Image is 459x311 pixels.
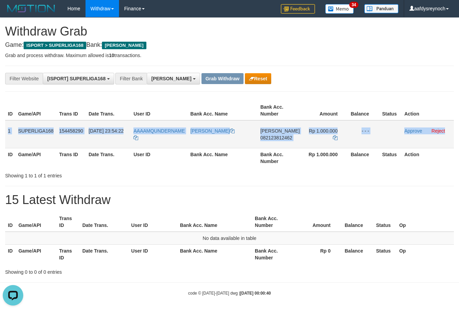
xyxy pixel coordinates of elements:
span: [PERSON_NAME] [260,128,300,134]
th: Game/API [15,101,56,120]
span: 34 [349,2,358,8]
th: Bank Acc. Name [188,148,258,167]
span: 154458290 [59,128,83,134]
img: Feedback.jpg [281,4,315,14]
th: Op [396,245,454,264]
h1: Withdraw Grab [5,25,454,38]
th: Rp 0 [293,245,341,264]
a: [PERSON_NAME] [191,128,235,134]
strong: 10 [109,53,114,58]
th: User ID [131,101,187,120]
img: MOTION_logo.png [5,3,57,14]
th: Bank Acc. Number [252,245,293,264]
span: [ISPORT] SUPERLIGA168 [47,76,105,81]
th: User ID [129,212,178,232]
th: Date Trans. [80,245,129,264]
button: Grab Withdraw [201,73,244,84]
th: Amount [293,212,341,232]
th: Status [373,245,396,264]
th: Date Trans. [80,212,129,232]
img: Button%20Memo.svg [325,4,354,14]
th: Op [396,212,454,232]
th: ID [5,101,15,120]
th: Balance [341,245,373,264]
th: Date Trans. [86,101,131,120]
button: Reset [245,73,271,84]
th: Game/API [15,148,56,167]
span: [PERSON_NAME] [102,42,146,49]
div: Showing 0 to 0 of 0 entries [5,266,186,275]
button: Open LiveChat chat widget [3,3,23,23]
th: Game/API [16,245,56,264]
span: Copy 082123812462 to clipboard [260,135,292,140]
th: User ID [129,245,178,264]
p: Grab and process withdraw. Maximum allowed is transactions. [5,52,454,59]
strong: [DATE] 00:00:40 [240,291,271,296]
a: Copy 1000000 to clipboard [333,135,338,140]
th: ID [5,245,16,264]
th: Bank Acc. Name [188,101,258,120]
th: Game/API [16,212,56,232]
th: Trans ID [56,212,80,232]
a: Approve [404,128,422,134]
th: Bank Acc. Name [177,212,252,232]
th: ID [5,212,16,232]
th: Trans ID [56,148,86,167]
button: [PERSON_NAME] [147,73,200,84]
td: - - - [348,120,379,148]
th: Action [402,148,454,167]
img: panduan.png [364,4,398,13]
span: [DATE] 23:54:22 [89,128,123,134]
th: Status [379,101,402,120]
th: Bank Acc. Name [177,245,252,264]
h1: 15 Latest Withdraw [5,193,454,207]
small: code © [DATE]-[DATE] dwg | [188,291,271,296]
th: Rp 1.000.000 [302,148,348,167]
div: Showing 1 to 1 of 1 entries [5,170,186,179]
td: 1 [5,120,15,148]
a: AAAAMQUNDERNAME [133,128,185,140]
th: Balance [348,148,379,167]
td: SUPERLIGA168 [15,120,56,148]
th: ID [5,148,15,167]
span: ISPORT > SUPERLIGA168 [24,42,86,49]
th: Balance [348,101,379,120]
th: Amount [302,101,348,120]
th: Bank Acc. Number [252,212,293,232]
div: Filter Website [5,73,43,84]
th: Trans ID [56,245,80,264]
th: Status [379,148,402,167]
td: No data available in table [5,232,454,245]
th: Balance [341,212,373,232]
th: Bank Acc. Number [258,148,302,167]
span: AAAAMQUNDERNAME [133,128,185,134]
th: Action [402,101,454,120]
div: Filter Bank [115,73,147,84]
th: Trans ID [56,101,86,120]
th: Date Trans. [86,148,131,167]
th: Status [373,212,396,232]
th: User ID [131,148,187,167]
span: Rp 1.000.000 [309,128,338,134]
th: Bank Acc. Number [258,101,302,120]
button: [ISPORT] SUPERLIGA168 [43,73,114,84]
a: Reject [432,128,445,134]
h4: Game: Bank: [5,42,454,49]
span: [PERSON_NAME] [151,76,191,81]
